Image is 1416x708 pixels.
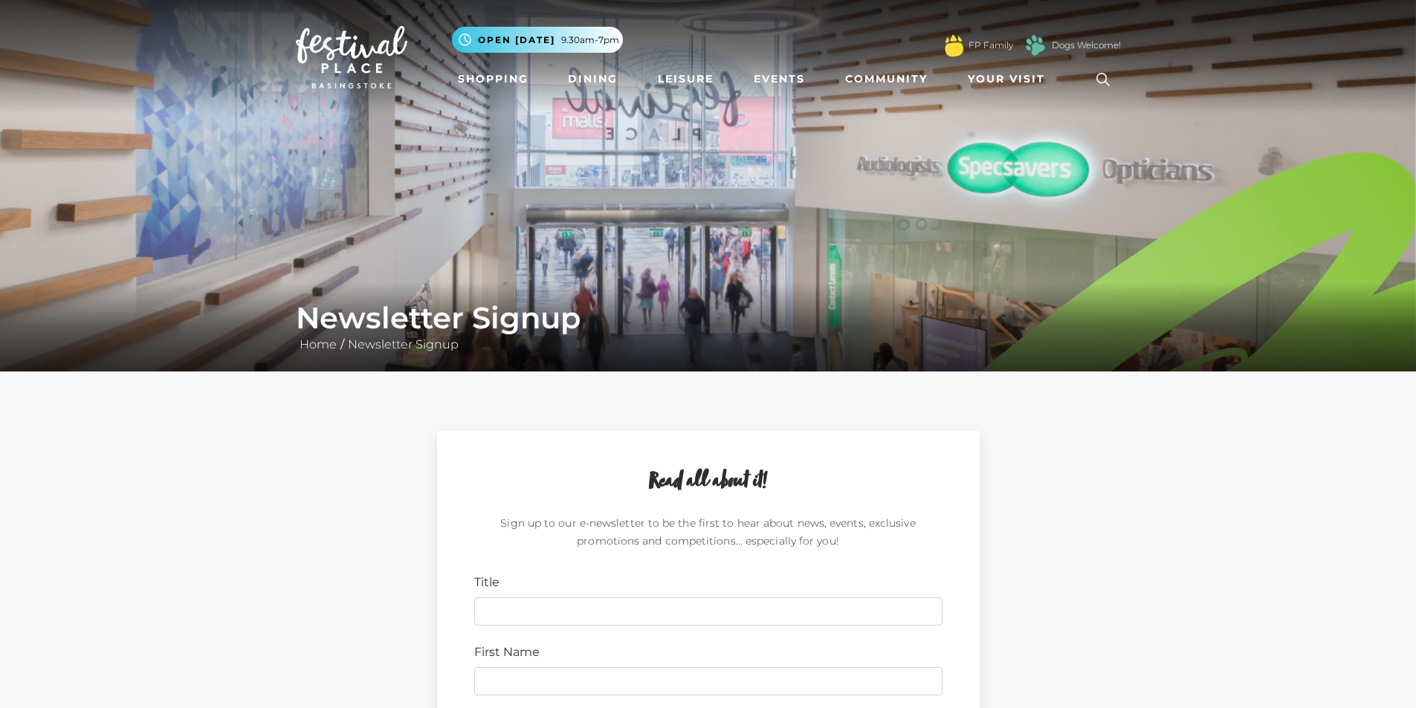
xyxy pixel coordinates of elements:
[748,65,811,93] a: Events
[474,643,540,661] label: First Name
[285,300,1132,354] div: /
[296,26,407,88] img: Festival Place Logo
[968,71,1045,87] span: Your Visit
[474,514,943,556] p: Sign up to our e-newsletter to be the first to hear about news, events, exclusive promotions and ...
[561,33,619,47] span: 9.30am-7pm
[962,65,1058,93] a: Your Visit
[474,574,500,591] label: Title
[344,337,462,351] a: Newsletter Signup
[1052,39,1121,52] a: Dogs Welcome!
[452,65,534,93] a: Shopping
[839,65,934,93] a: Community
[478,33,555,47] span: Open [DATE]
[296,337,340,351] a: Home
[296,300,1121,336] h1: Newsletter Signup
[562,65,624,93] a: Dining
[652,65,720,93] a: Leisure
[969,39,1013,52] a: FP Family
[474,468,943,496] h2: Read all about it!
[452,27,623,53] button: Open [DATE] 9.30am-7pm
